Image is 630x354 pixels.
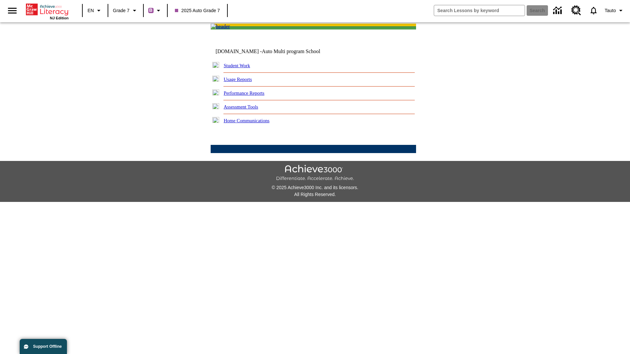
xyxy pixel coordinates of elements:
a: Performance Reports [224,90,264,96]
a: Assessment Tools [224,104,258,109]
span: 2025 Auto Grade 7 [175,7,220,14]
button: Grade: Grade 7, Select a grade [110,5,141,16]
input: search field [434,5,525,16]
img: Achieve3000 Differentiate Accelerate Achieve [276,165,354,182]
span: Support Offline [33,344,62,349]
a: Notifications [585,2,602,19]
button: Language: EN, Select a language [85,5,106,16]
span: Grade 7 [113,7,130,14]
a: Data Center [549,2,567,20]
a: Student Work [224,63,250,68]
img: header [211,24,230,29]
img: plus.gif [212,62,219,68]
a: Usage Reports [224,77,252,82]
a: Resource Center, Will open in new tab [567,2,585,19]
span: EN [88,7,94,14]
button: Profile/Settings [602,5,627,16]
img: plus.gif [212,103,219,109]
span: Tauto [605,7,616,14]
td: [DOMAIN_NAME] - [216,49,336,54]
img: plus.gif [212,117,219,123]
div: Home [26,2,69,20]
img: plus.gif [212,89,219,95]
span: NJ Edition [50,16,69,20]
img: plus.gif [212,76,219,82]
button: Support Offline [20,339,67,354]
button: Boost Class color is purple. Change class color [146,5,165,16]
button: Open side menu [3,1,22,20]
span: B [149,6,153,14]
a: Home Communications [224,118,270,123]
nobr: Auto Multi program School [262,49,320,54]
